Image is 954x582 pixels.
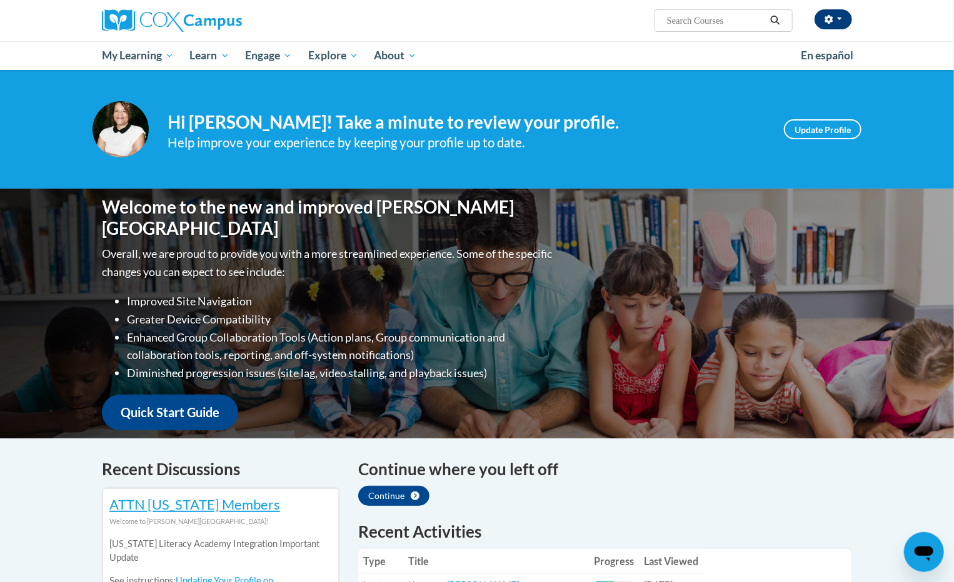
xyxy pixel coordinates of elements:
a: About [366,41,425,70]
button: Search [766,13,785,28]
span: Engage [245,48,292,63]
th: Title [403,549,589,574]
a: Quick Start Guide [102,395,238,430]
button: Continue [358,486,429,506]
span: About [374,48,416,63]
a: ATTN [US_STATE] Members [109,496,280,513]
h1: Welcome to the new and improved [PERSON_NAME][GEOGRAPHIC_DATA] [102,197,555,239]
h4: Continue where you left off [358,457,852,481]
th: Progress [589,549,639,574]
a: My Learning [94,41,182,70]
iframe: Button to launch messaging window [904,532,944,572]
img: Profile Image [93,101,149,157]
span: My Learning [102,48,174,63]
th: Type [358,549,403,574]
span: Explore [308,48,358,63]
span: Learn [190,48,229,63]
h4: Recent Discussions [102,457,339,481]
a: Cox Campus [102,9,339,32]
li: Greater Device Compatibility [127,310,555,328]
span: En español [801,49,853,62]
a: Learn [182,41,238,70]
a: Engage [237,41,300,70]
input: Search Courses [666,13,766,28]
th: Last Viewed [639,549,703,574]
a: Update Profile [784,119,861,139]
h1: Recent Activities [358,520,852,543]
div: Help improve your experience by keeping your profile up to date. [168,132,765,153]
h4: Hi [PERSON_NAME]! Take a minute to review your profile. [168,112,765,133]
li: Improved Site Navigation [127,292,555,310]
div: Main menu [83,41,871,70]
p: Overall, we are proud to provide you with a more streamlined experience. Some of the specific cha... [102,245,555,281]
a: En español [793,42,861,69]
img: Cox Campus [102,9,242,32]
li: Enhanced Group Collaboration Tools (Action plans, Group communication and collaboration tools, re... [127,328,555,365]
button: Account Settings [815,9,852,29]
p: [US_STATE] Literacy Academy Integration Important Update [109,537,332,565]
li: Diminished progression issues (site lag, video stalling, and playback issues) [127,364,555,382]
div: Welcome to [PERSON_NAME][GEOGRAPHIC_DATA]! [109,515,332,528]
a: Explore [300,41,366,70]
